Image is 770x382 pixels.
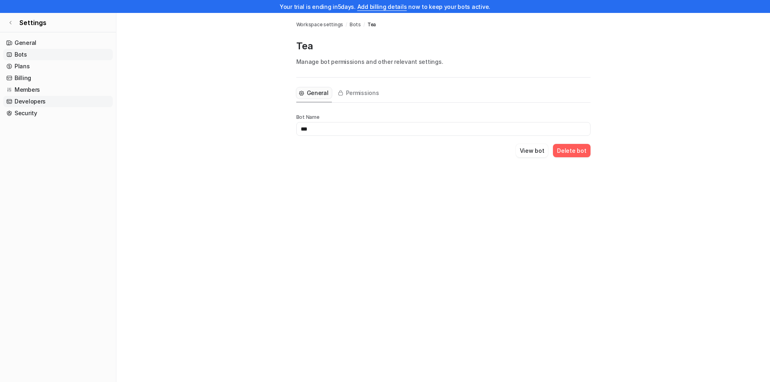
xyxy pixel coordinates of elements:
[296,84,382,102] nav: Tabs
[350,21,361,28] a: Bots
[296,114,591,120] p: Bot Name
[3,84,113,95] a: Members
[516,144,548,157] button: View bot
[3,108,113,119] a: Security
[3,37,113,49] a: General
[19,18,46,27] span: Settings
[3,61,113,72] a: Plans
[296,57,591,66] p: Manage bot permissions and other relevant settings.
[3,96,113,107] a: Developers
[296,21,344,28] a: Workspace settings
[346,21,347,28] span: /
[363,21,365,28] span: /
[296,40,591,53] p: Tea
[346,89,379,97] span: Permissions
[296,87,332,99] button: General
[3,49,113,60] a: Bots
[307,89,329,97] span: General
[367,21,376,28] span: Tea
[357,3,407,10] a: Add billing details
[553,144,590,157] button: Delete bot
[3,72,113,84] a: Billing
[335,87,382,99] button: Permissions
